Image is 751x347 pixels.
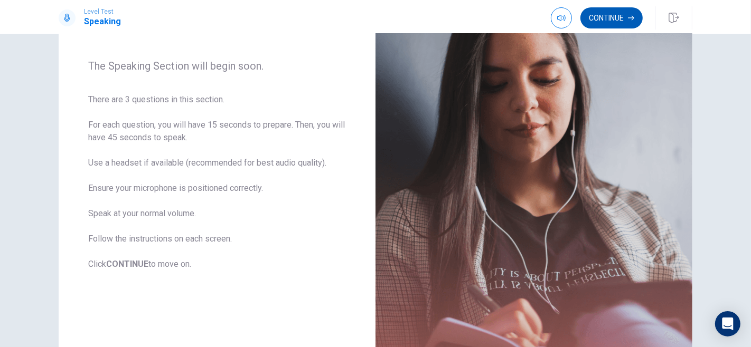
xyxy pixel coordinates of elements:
b: CONTINUE [106,259,148,269]
span: Level Test [84,8,121,15]
button: Continue [580,7,643,28]
span: There are 3 questions in this section. For each question, you will have 15 seconds to prepare. Th... [88,93,346,271]
div: Open Intercom Messenger [715,311,740,336]
h1: Speaking [84,15,121,28]
span: The Speaking Section will begin soon. [88,60,346,72]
